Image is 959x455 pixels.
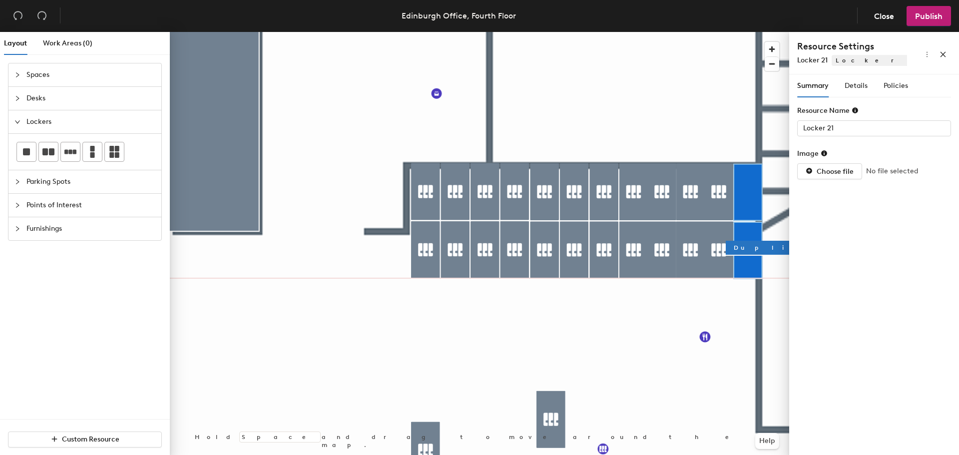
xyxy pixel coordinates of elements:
[797,120,951,136] input: Unknown Lockers
[734,243,877,252] span: Duplicate
[8,432,162,448] button: Custom Resource
[874,11,894,21] span: Close
[26,87,155,110] span: Desks
[4,39,27,47] span: Layout
[26,170,155,193] span: Parking Spots
[797,81,829,90] span: Summary
[797,149,828,158] div: Image
[14,72,20,78] span: collapsed
[62,435,119,444] span: Custom Resource
[866,6,903,26] button: Close
[26,110,155,133] span: Lockers
[14,226,20,232] span: collapsed
[8,6,28,26] button: Undo (⌘ + Z)
[13,10,23,20] span: undo
[940,51,947,58] span: close
[26,217,155,240] span: Furnishings
[832,55,941,66] span: Lockers
[32,6,52,26] button: Redo (⌘ + ⇧ + Z)
[14,119,20,125] span: expanded
[797,56,828,64] span: Locker 21
[726,241,885,255] button: Duplicate
[924,51,931,58] span: more
[26,63,155,86] span: Spaces
[755,433,779,449] button: Help
[817,167,854,176] span: Choose file
[907,6,951,26] button: Publish
[14,202,20,208] span: collapsed
[402,9,516,22] div: Edinburgh Office, Fourth Floor
[14,95,20,101] span: collapsed
[845,81,868,90] span: Details
[866,166,918,177] span: No file selected
[43,39,92,47] span: Work Areas (0)
[797,106,859,115] div: Resource Name
[915,11,943,21] span: Publish
[797,163,862,179] button: Choose file
[14,179,20,185] span: collapsed
[884,81,908,90] span: Policies
[26,194,155,217] span: Points of Interest
[797,40,907,53] h4: Resource Settings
